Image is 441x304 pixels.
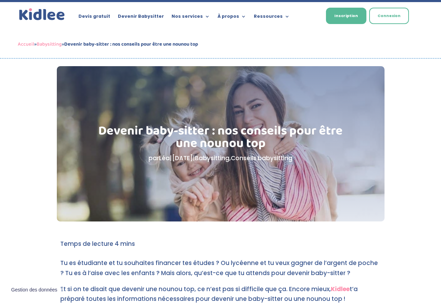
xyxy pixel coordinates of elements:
span: [DATE] [172,154,193,162]
span: » » [18,40,198,48]
a: À propos [218,14,246,22]
a: Accueil [18,40,34,48]
a: Devis gratuit [78,14,110,22]
a: Devenir Babysitter [118,14,164,22]
a: Nos services [172,14,210,22]
a: Kidlee Logo [18,7,67,22]
img: Français [306,14,312,18]
strong: Devenir baby-sitter : nos conseils pour être une nounou top [64,40,198,48]
h1: Devenir baby-sitter : nos conseils pour être une nounou top [92,125,349,153]
a: Léa [159,154,170,162]
a: Babysitting [195,154,229,162]
a: Connexion [369,8,409,24]
a: Inscription [326,8,366,24]
p: par | | , [92,153,349,163]
a: Babysitting [37,40,62,48]
img: logo_kidlee_bleu [18,7,67,22]
a: Ressources [254,14,290,22]
a: Conseils babysitting [231,154,292,162]
span: Gestion des données [11,287,57,293]
p: Tu es étudiante et tu souhaites financer tes études ? Ou lycéenne et tu veux gagner de l’argent d... [60,258,381,284]
a: Kidlee [331,285,350,293]
button: Gestion des données [7,283,61,297]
